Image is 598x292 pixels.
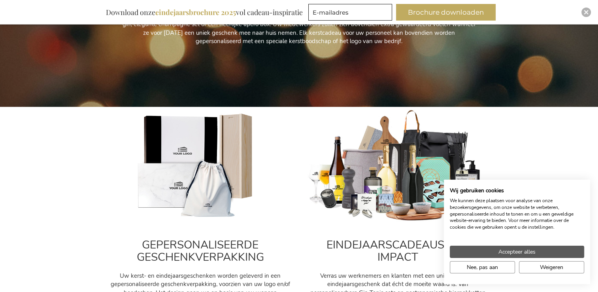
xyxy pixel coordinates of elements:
[450,246,584,258] button: Accepteer alle cookies
[450,187,584,194] h2: Wij gebruiken cookies
[584,10,589,15] img: Close
[308,4,394,23] form: marketing offers and promotions
[396,4,496,21] button: Brochure downloaden
[467,263,498,271] span: Nee, pas aan
[540,263,563,271] span: Weigeren
[498,248,536,256] span: Accepteer alles
[450,261,515,273] button: Pas cookie voorkeuren aan
[155,8,236,17] b: eindejaarsbrochure 2025
[109,239,291,264] h2: GEPERSONALISEERDE GESCHENKVERPAKKING
[450,197,584,231] p: We kunnen deze plaatsen voor analyse van onze bezoekersgegevens, om onze website te verbeteren, g...
[307,109,489,223] img: cadeau_personeel_medewerkers-kerst_1
[308,4,392,21] input: E-mailadres
[519,261,584,273] button: Alle cookies weigeren
[102,4,306,21] div: Download onze vol cadeau-inspiratie
[581,8,591,17] div: Close
[109,109,291,223] img: Personalised_gifts
[307,239,489,264] h2: EINDEJAARSCADEAUS MÉT IMPACT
